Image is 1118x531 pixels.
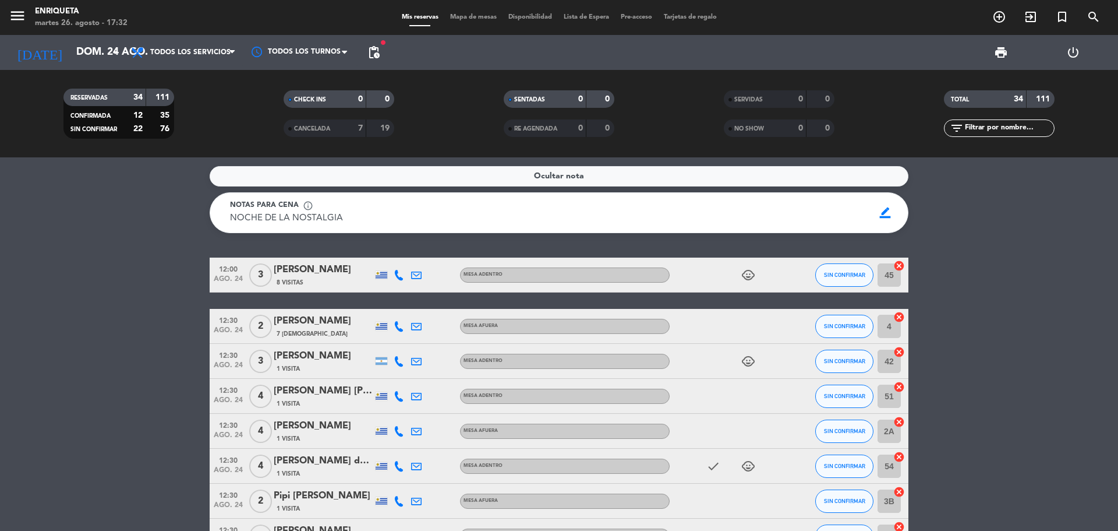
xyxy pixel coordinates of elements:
strong: 0 [605,124,612,132]
strong: 35 [160,111,172,119]
span: 2 [249,315,272,338]
span: 3 [249,350,272,373]
span: ago. 24 [214,466,243,480]
div: [PERSON_NAME] [PERSON_NAME] [274,384,373,399]
i: filter_list [950,121,964,135]
span: RE AGENDADA [514,126,557,132]
strong: 111 [155,93,172,101]
span: MESA AFUERA [464,428,498,433]
span: ago. 24 [214,396,243,410]
i: add_circle_outline [992,10,1006,24]
strong: 34 [1014,95,1023,103]
span: ago. 24 [214,361,243,375]
i: child_care [741,459,755,473]
span: MESA AFUERA [464,323,498,328]
span: Todos los servicios [150,48,231,57]
span: NOCHE DE LA NOSTALGIA [230,214,343,223]
span: 12:30 [214,488,243,501]
strong: 0 [578,124,583,132]
span: ago. 24 [214,431,243,445]
span: SIN CONFIRMAR [824,428,865,434]
span: MESA ADENTRO [464,393,503,398]
span: Mapa de mesas [444,14,503,20]
strong: 0 [605,95,612,103]
strong: 111 [1036,95,1052,103]
span: SIN CONFIRMAR [824,393,865,399]
div: Pipi [PERSON_NAME] [274,488,373,504]
span: NO SHOW [734,126,764,132]
i: search [1087,10,1101,24]
span: CONFIRMADA [70,113,111,119]
span: 1 Visita [277,504,300,514]
span: 7 [DEMOGRAPHIC_DATA] [277,329,348,339]
span: MESA ADENTRO [464,272,503,277]
span: SIN CONFIRMAR [824,358,865,364]
i: cancel [893,311,905,323]
span: ago. 24 [214,326,243,340]
i: power_settings_new [1066,45,1080,59]
i: child_care [741,268,755,282]
span: SIN CONFIRMAR [70,126,117,132]
span: SIN CONFIRMAR [824,323,865,329]
div: [PERSON_NAME] [274,262,373,277]
i: arrow_drop_down [108,45,122,59]
i: cancel [893,416,905,428]
span: Tarjetas de regalo [658,14,723,20]
button: SIN CONFIRMAR [815,315,873,338]
span: SENTADAS [514,97,545,103]
span: 1 Visita [277,399,300,409]
span: info_outline [303,201,313,211]
span: MESA AFUERA [464,498,498,503]
span: 4 [249,420,272,443]
button: menu [9,7,26,29]
div: [PERSON_NAME] del [PERSON_NAME] [274,453,373,469]
span: ago. 24 [214,501,243,515]
button: SIN CONFIRMAR [815,420,873,443]
span: CANCELADA [294,126,330,132]
i: cancel [893,346,905,358]
span: SERVIDAS [734,97,763,103]
i: menu [9,7,26,24]
i: child_care [741,354,755,368]
span: 12:30 [214,313,243,326]
button: SIN CONFIRMAR [815,385,873,408]
span: Mis reservas [396,14,444,20]
span: 12:00 [214,262,243,275]
span: Lista de Espera [558,14,615,20]
strong: 76 [160,125,172,133]
strong: 22 [133,125,143,133]
span: 3 [249,263,272,287]
i: [DATE] [9,40,70,65]
span: 12:30 [214,348,243,361]
span: border_color [874,202,897,224]
strong: 0 [825,95,832,103]
span: 12:30 [214,383,243,396]
strong: 0 [385,95,392,103]
strong: 0 [578,95,583,103]
strong: 0 [798,95,803,103]
i: cancel [893,451,905,463]
span: SIN CONFIRMAR [824,498,865,504]
strong: 34 [133,93,143,101]
span: SIN CONFIRMAR [824,463,865,469]
span: 8 Visitas [277,278,303,287]
i: exit_to_app [1024,10,1038,24]
button: SIN CONFIRMAR [815,455,873,478]
span: print [994,45,1008,59]
button: SIN CONFIRMAR [815,490,873,513]
span: SIN CONFIRMAR [824,272,865,278]
span: TOTAL [951,97,969,103]
input: Filtrar por nombre... [964,122,1054,135]
span: fiber_manual_record [380,39,387,46]
i: cancel [893,260,905,272]
span: 4 [249,385,272,408]
button: SIN CONFIRMAR [815,350,873,373]
span: 2 [249,490,272,513]
span: CHECK INS [294,97,326,103]
div: LOG OUT [1037,35,1109,70]
strong: 0 [798,124,803,132]
strong: 0 [825,124,832,132]
strong: 19 [380,124,392,132]
strong: 12 [133,111,143,119]
div: martes 26. agosto - 17:32 [35,17,128,29]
